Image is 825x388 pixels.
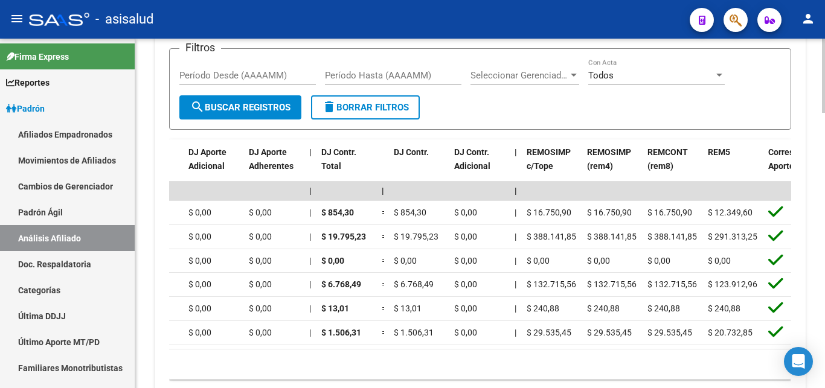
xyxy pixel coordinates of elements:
[587,232,637,241] span: $ 388.141,85
[394,279,434,289] span: $ 6.768,49
[454,256,477,266] span: $ 0,00
[449,139,510,192] datatable-header-cell: DJ Contr. Adicional
[527,147,571,171] span: REMOSIMP c/Tope
[768,147,818,171] span: Corresponde Aportes
[382,186,384,196] span: |
[515,147,517,157] span: |
[311,95,420,119] button: Borrar Filtros
[382,304,387,313] span: =
[587,208,632,217] span: $ 16.750,90
[763,139,824,192] datatable-header-cell: Corresponde Aportes
[647,208,692,217] span: $ 16.750,90
[708,304,740,313] span: $ 240,88
[703,139,763,192] datatable-header-cell: REM5
[188,328,211,337] span: $ 0,00
[470,70,568,81] span: Seleccionar Gerenciador
[309,147,312,157] span: |
[587,279,637,289] span: $ 132.715,56
[316,139,377,192] datatable-header-cell: DJ Contr. Total
[587,147,631,171] span: REMOSIMP (rem4)
[184,139,244,192] datatable-header-cell: DJ Aporte Adicional
[382,208,387,217] span: =
[382,256,387,266] span: =
[95,6,153,33] span: - asisalud
[190,100,205,114] mat-icon: search
[309,279,311,289] span: |
[587,328,632,337] span: $ 29.535,45
[708,208,753,217] span: $ 12.349,60
[647,256,670,266] span: $ 0,00
[249,256,272,266] span: $ 0,00
[510,139,522,192] datatable-header-cell: |
[188,256,211,266] span: $ 0,00
[394,232,438,241] span: $ 19.795,23
[321,232,366,241] span: $ 19.795,23
[515,279,516,289] span: |
[527,328,571,337] span: $ 29.535,45
[188,279,211,289] span: $ 0,00
[708,256,731,266] span: $ 0,00
[321,328,361,337] span: $ 1.506,31
[522,139,582,192] datatable-header-cell: REMOSIMP c/Tope
[309,232,311,241] span: |
[515,186,517,196] span: |
[515,328,516,337] span: |
[527,304,559,313] span: $ 240,88
[647,279,697,289] span: $ 132.715,56
[322,100,336,114] mat-icon: delete
[249,279,272,289] span: $ 0,00
[527,256,550,266] span: $ 0,00
[321,256,344,266] span: $ 0,00
[515,208,516,217] span: |
[188,208,211,217] span: $ 0,00
[394,328,434,337] span: $ 1.506,31
[10,11,24,26] mat-icon: menu
[188,304,211,313] span: $ 0,00
[454,304,477,313] span: $ 0,00
[801,11,815,26] mat-icon: person
[244,139,304,192] datatable-header-cell: DJ Aporte Adherentes
[582,139,643,192] datatable-header-cell: REMOSIMP (rem4)
[454,208,477,217] span: $ 0,00
[249,232,272,241] span: $ 0,00
[321,304,349,313] span: $ 13,01
[322,102,409,113] span: Borrar Filtros
[249,328,272,337] span: $ 0,00
[527,232,576,241] span: $ 388.141,85
[382,328,387,337] span: =
[249,304,272,313] span: $ 0,00
[454,232,477,241] span: $ 0,00
[321,279,361,289] span: $ 6.768,49
[309,328,311,337] span: |
[394,208,426,217] span: $ 854,30
[179,95,301,119] button: Buscar Registros
[394,147,429,157] span: DJ Contr.
[249,147,294,171] span: DJ Aporte Adherentes
[309,208,311,217] span: |
[515,256,516,266] span: |
[515,304,516,313] span: |
[249,208,272,217] span: $ 0,00
[647,147,688,171] span: REMCONT (rem8)
[6,76,50,89] span: Reportes
[515,232,516,241] span: |
[394,304,422,313] span: $ 13,01
[643,139,703,192] datatable-header-cell: REMCONT (rem8)
[188,232,211,241] span: $ 0,00
[321,208,354,217] span: $ 854,30
[708,147,730,157] span: REM5
[188,147,226,171] span: DJ Aporte Adicional
[309,304,311,313] span: |
[647,328,692,337] span: $ 29.535,45
[587,256,610,266] span: $ 0,00
[708,279,757,289] span: $ 123.912,96
[382,232,387,241] span: =
[784,347,813,376] div: Open Intercom Messenger
[588,70,614,81] span: Todos
[454,328,477,337] span: $ 0,00
[647,232,697,241] span: $ 388.141,85
[304,139,316,192] datatable-header-cell: |
[454,147,490,171] span: DJ Contr. Adicional
[6,102,45,115] span: Padrón
[382,279,387,289] span: =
